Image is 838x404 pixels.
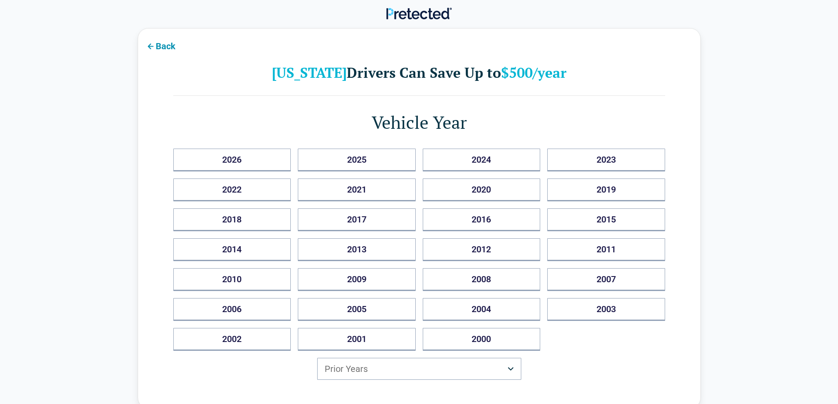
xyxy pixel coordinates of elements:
button: 2011 [547,238,665,261]
button: 2021 [298,178,416,201]
button: 2008 [423,268,541,291]
button: 2022 [173,178,291,201]
button: 2012 [423,238,541,261]
button: 2015 [547,208,665,231]
button: 2018 [173,208,291,231]
button: 2002 [173,328,291,351]
button: 2009 [298,268,416,291]
button: Back [138,36,183,55]
button: 2010 [173,268,291,291]
button: 2004 [423,298,541,321]
button: Prior Years [317,358,521,380]
button: 2001 [298,328,416,351]
button: 2016 [423,208,541,231]
button: 2003 [547,298,665,321]
h2: Drivers Can Save Up to [173,64,665,81]
button: 2000 [423,328,541,351]
button: 2005 [298,298,416,321]
b: [US_STATE] [272,63,347,82]
button: 2013 [298,238,416,261]
button: 2025 [298,149,416,171]
button: 2019 [547,178,665,201]
button: 2017 [298,208,416,231]
h1: Vehicle Year [173,110,665,135]
button: 2014 [173,238,291,261]
button: 2024 [423,149,541,171]
button: 2006 [173,298,291,321]
button: 2026 [173,149,291,171]
b: $500/year [501,63,567,82]
button: 2007 [547,268,665,291]
button: 2020 [423,178,541,201]
button: 2023 [547,149,665,171]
